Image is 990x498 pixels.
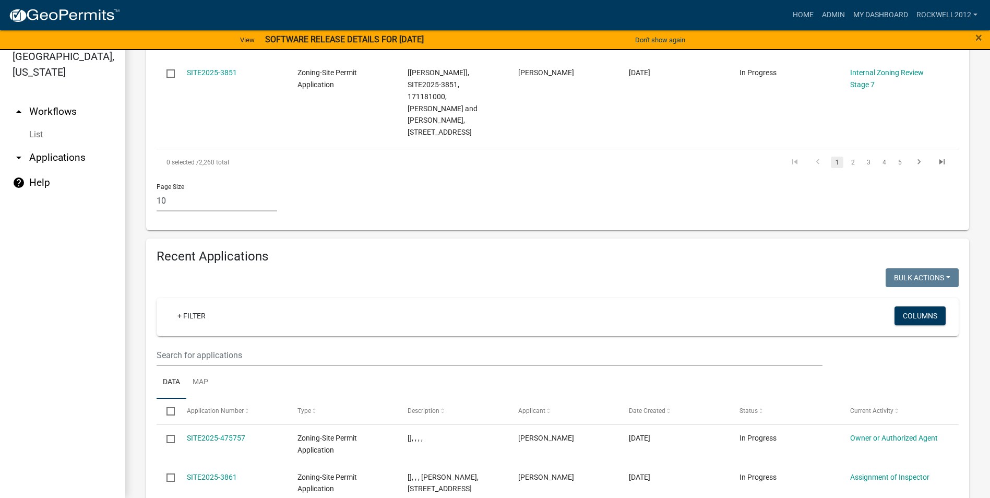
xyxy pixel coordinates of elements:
a: + Filter [169,306,214,325]
span: Zoning-Site Permit Application [297,434,357,454]
a: 1 [831,157,843,168]
datatable-header-cell: Type [287,399,398,424]
datatable-header-cell: Date Created [619,399,730,424]
span: Katy Peltier [518,68,574,77]
button: Close [975,31,982,44]
span: dennis [518,473,574,481]
button: Bulk Actions [886,268,959,287]
a: Admin [818,5,849,25]
span: × [975,30,982,45]
span: In Progress [739,434,777,442]
a: 5 [893,157,906,168]
a: Home [789,5,818,25]
span: 09/09/2025 [629,434,650,442]
span: 09/09/2025 [629,473,650,481]
input: Search for applications [157,345,822,366]
span: Date Created [629,407,665,414]
a: SITE2025-3851 [187,68,237,77]
span: Kristofer Garberg [518,434,574,442]
span: Applicant [518,407,545,414]
a: View [236,31,259,49]
a: go to previous page [808,157,828,168]
h4: Recent Applications [157,249,959,264]
a: Data [157,366,186,399]
a: My Dashboard [849,5,912,25]
datatable-header-cell: Current Activity [840,399,951,424]
li: page 1 [829,153,845,171]
a: Assignment of Inspector [850,473,929,481]
span: Current Activity [850,407,893,414]
datatable-header-cell: Description [398,399,508,424]
span: Zoning-Site Permit Application [297,473,357,493]
li: page 3 [861,153,876,171]
datatable-header-cell: Status [730,399,840,424]
a: go to next page [909,157,929,168]
a: Owner or Authorized Agent [850,434,938,442]
button: Columns [894,306,946,325]
strong: SOFTWARE RELEASE DETAILS FOR [DATE] [265,34,424,44]
li: page 5 [892,153,908,171]
button: Don't show again [631,31,689,49]
span: Type [297,407,311,414]
a: SITE2025-3861 [187,473,237,481]
i: arrow_drop_up [13,105,25,118]
span: Description [408,407,439,414]
span: In Progress [739,473,777,481]
i: help [13,176,25,189]
a: Rockwell2012 [912,5,982,25]
a: 4 [878,157,890,168]
div: 2,260 total [157,149,473,175]
a: Map [186,366,214,399]
datatable-header-cell: Applicant [508,399,619,424]
li: page 2 [845,153,861,171]
a: go to first page [785,157,805,168]
i: arrow_drop_down [13,151,25,164]
li: page 4 [876,153,892,171]
span: [], , , , [408,434,423,442]
span: Status [739,407,758,414]
span: Application Number [187,407,244,414]
a: 3 [862,157,875,168]
datatable-header-cell: Application Number [176,399,287,424]
span: [Wayne Leitheiser], SITE2025-3851, 171181000, PATRICK and Katy PELTIER, 15384 E SUMMER ISLAND RD [408,68,478,136]
span: 09/04/2025 [629,68,650,77]
a: 2 [846,157,859,168]
span: 0 selected / [166,159,199,166]
a: SITE2025-475757 [187,434,245,442]
datatable-header-cell: Select [157,399,176,424]
span: In Progress [739,68,777,77]
span: [], , , DENNIS KOWALKE, 22786 CO HWY 47 [408,473,479,493]
a: Internal Zoning Review Stage 7 [850,68,924,89]
span: Zoning-Site Permit Application [297,68,357,89]
a: go to last page [932,157,952,168]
